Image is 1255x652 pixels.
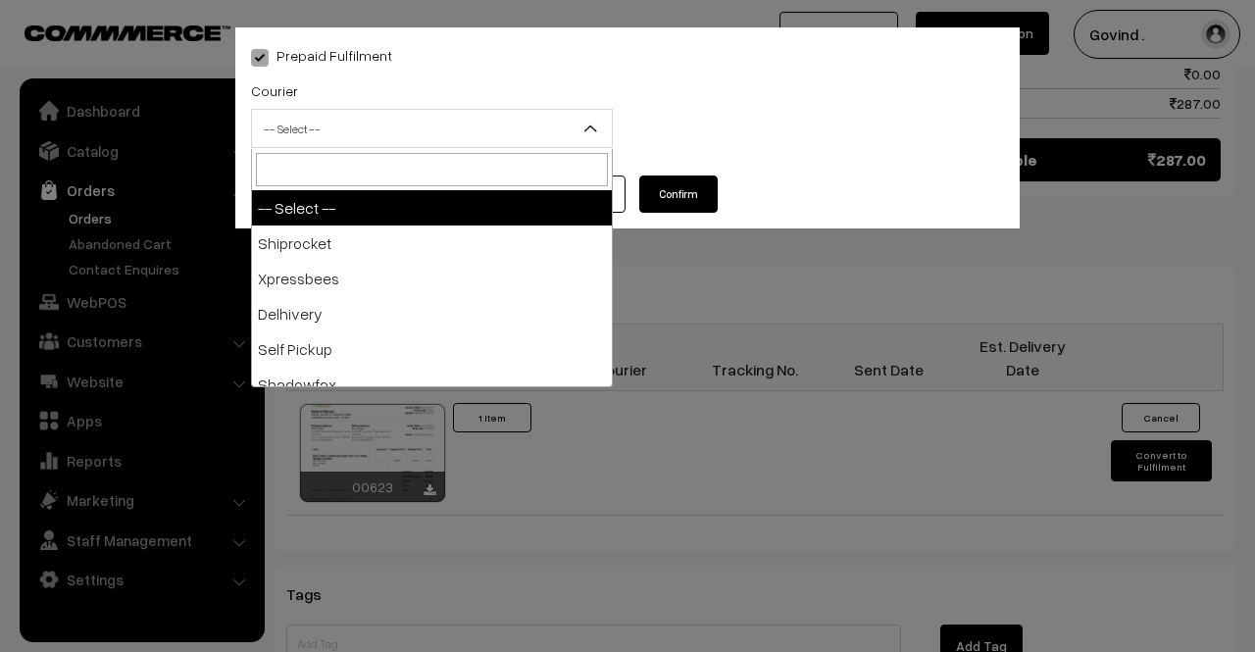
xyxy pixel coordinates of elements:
[252,112,612,146] span: -- Select --
[639,176,718,213] button: Confirm
[251,109,613,148] span: -- Select --
[251,45,392,66] label: Prepaid Fulfilment
[252,190,612,226] li: -- Select --
[251,80,298,101] label: Courier
[252,296,612,331] li: Delhivery
[252,261,612,296] li: Xpressbees
[252,331,612,367] li: Self Pickup
[252,226,612,261] li: Shiprocket
[252,367,612,402] li: Shadowfax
